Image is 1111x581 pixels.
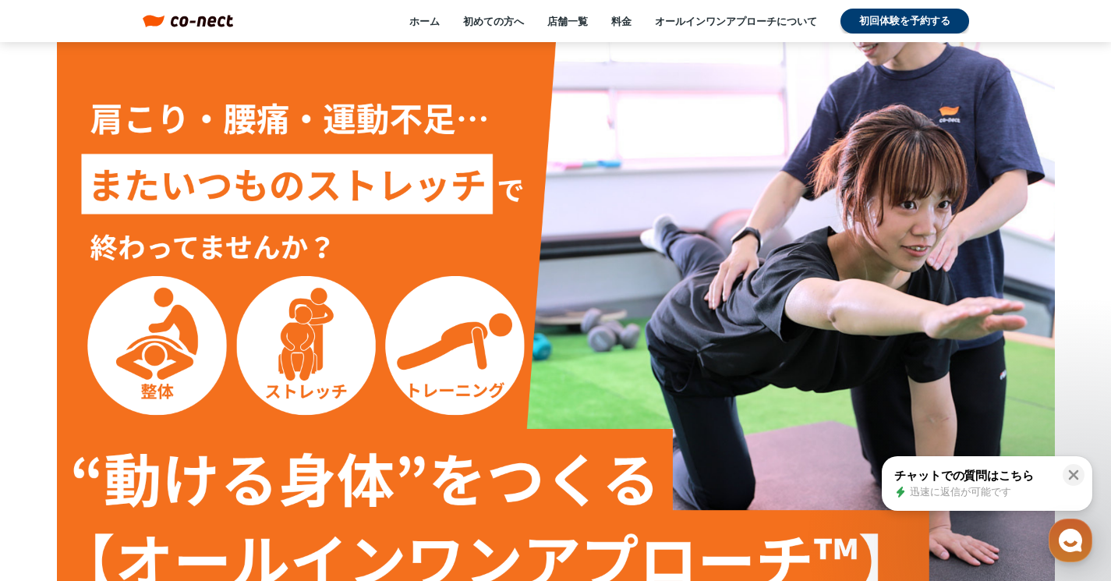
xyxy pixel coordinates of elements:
[547,14,588,28] a: 店舗一覧
[840,9,969,34] a: 初回体験を予約する
[463,14,524,28] a: 初めての方へ
[655,14,817,28] a: オールインワンアプローチについて
[409,14,440,28] a: ホーム
[611,14,632,28] a: 料金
